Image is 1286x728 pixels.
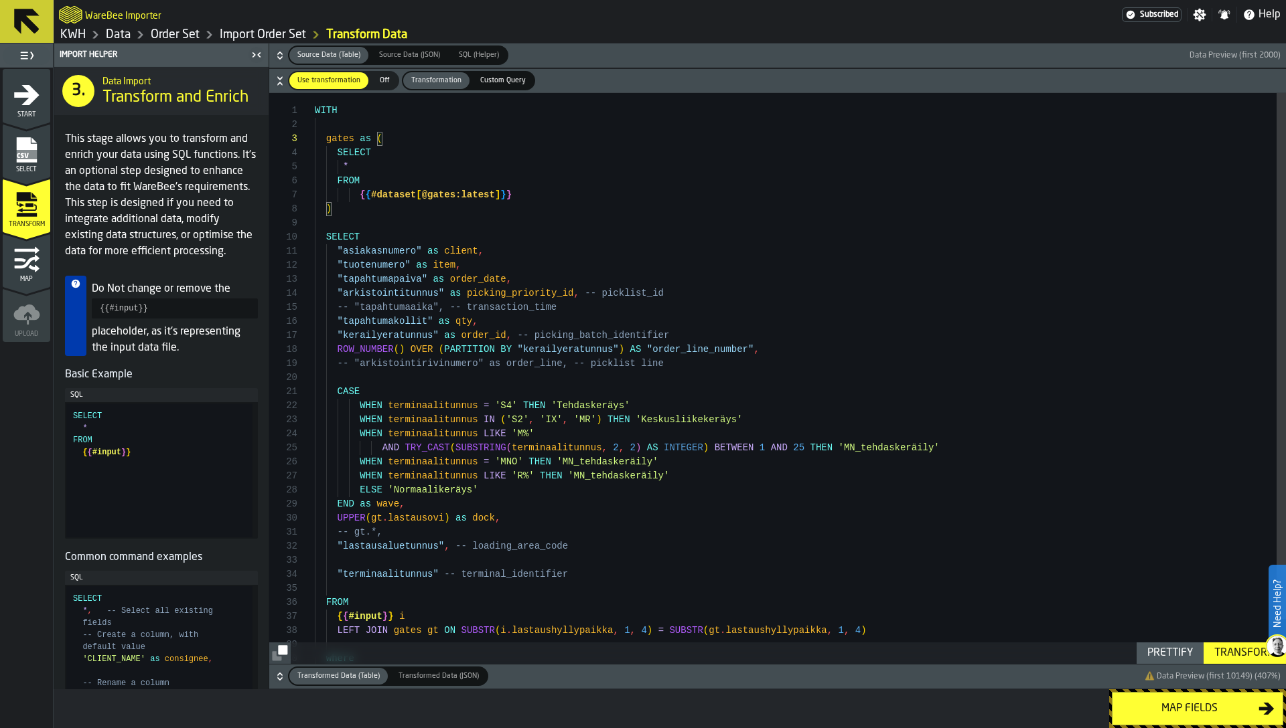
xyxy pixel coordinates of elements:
span: ) [703,442,709,453]
li: menu Select [3,124,50,177]
span: Data Preview (first 2000) [1190,51,1281,60]
button: button-Prettify [1137,642,1204,664]
span: as [427,246,439,256]
button: button- [269,69,1286,93]
a: link-to-/wh/i/4fb45246-3b77-4bb5-b880-c337c3c5facb/settings/billing [1122,7,1182,22]
div: 32 [269,539,297,553]
h5: Basic Example [65,367,258,383]
div: 13 [269,272,297,286]
span: Upload [3,331,50,338]
span: ⚠️ Data Preview (first 10149) (407%) [1145,671,1281,681]
span: lastaushyllypaikka [512,625,613,636]
div: 31 [269,525,297,539]
label: button-switch-multi-Transformed Data (Table) [288,666,389,686]
span: order_date [450,274,506,284]
p: Do Not change or remove the [92,281,258,297]
span: Transformed Data (Table) [292,670,385,682]
span: Source Data (Table) [292,50,366,61]
span: terminaalitunnus [388,456,478,467]
span: Transform [3,221,50,228]
span: , [506,274,512,284]
span: , [754,344,759,355]
button: button- [269,642,291,664]
span: BY [500,344,512,355]
span: "order_line_number" [647,344,754,355]
span: ) [861,625,866,636]
span: . [382,513,388,523]
span: 'MN_tehdaskeräily' [839,442,940,453]
a: logo-header [59,3,82,27]
span: picking_priority_id [467,288,574,298]
span: LIKE [484,428,506,439]
span: WITH [315,105,338,116]
span: WHEN [360,456,382,467]
span: item [433,260,455,270]
span: , [574,288,579,298]
span: } [382,611,388,622]
div: 23 [269,413,297,427]
span: ( [376,133,382,144]
span: , [827,625,833,636]
span: terminaalitunnus [388,400,478,411]
span: , [455,260,461,270]
div: thumb [289,72,368,89]
li: menu Map [3,234,50,287]
span: ( [495,625,500,636]
span: , [399,498,405,509]
h2: Sub Title [85,8,161,21]
span: SQL (Helper) [453,50,504,61]
span: "asiakasnumero" [338,246,422,256]
span: terminaalitunnus [388,428,478,439]
span: -- "arkistointirivinumero" as order_line, -- pickl [338,358,619,369]
label: button-toggle-Close me [247,47,266,63]
div: 5 [269,160,297,174]
div: 30 [269,511,297,525]
span: FROM [338,175,360,186]
span: 'IX' [540,414,563,425]
span: #dataset [371,189,416,200]
span: THEN [528,456,551,467]
a: link-to-/wh/i/4fb45246-3b77-4bb5-b880-c337c3c5facb/import/orders/3cfd623c-ee4c-44a5-946f-2edc6155... [326,27,407,42]
span: AS [630,344,642,355]
span: -- loading_area_code [455,541,568,551]
div: 29 [269,497,297,511]
span: , [528,414,534,425]
div: Transform [1209,645,1281,661]
div: Menu Subscription [1122,7,1182,22]
span: 2 [630,442,636,453]
span: as [439,316,450,327]
div: Map fields [1121,701,1259,717]
span: gates [326,133,354,144]
span: Start [3,111,50,118]
div: thumb [289,668,388,685]
li: menu Upload [3,288,50,342]
span: ) [326,203,332,214]
h5: Common command examples [65,549,258,565]
span: THEN [523,400,546,411]
span: . [506,625,512,636]
span: ist line [619,358,664,369]
span: { [82,448,87,457]
span: , [844,625,849,636]
span: ) [399,344,405,355]
span: ROW_NUMBER [338,344,394,355]
span: WHEN [360,470,382,481]
span: AND [382,442,399,453]
span: . [720,625,725,636]
span: "tapahtumapaiva" [338,274,427,284]
span: 2 [613,442,618,453]
span: , [506,330,512,341]
span: Source Data (JSON) [374,50,445,61]
div: 19 [269,357,297,371]
div: 21 [269,385,297,399]
span: { [366,189,371,200]
span: terminaalitunnus [388,414,478,425]
span: BETWEEN [715,442,754,453]
div: Prettify [1142,645,1198,661]
div: 3 [269,132,297,146]
a: link-to-/wh/i/4fb45246-3b77-4bb5-b880-c337c3c5facb [60,27,86,42]
span: Transformed Data (JSON) [393,670,484,682]
span: 'S2' [506,414,529,425]
span: qty [455,316,472,327]
span: FROM [326,597,349,608]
